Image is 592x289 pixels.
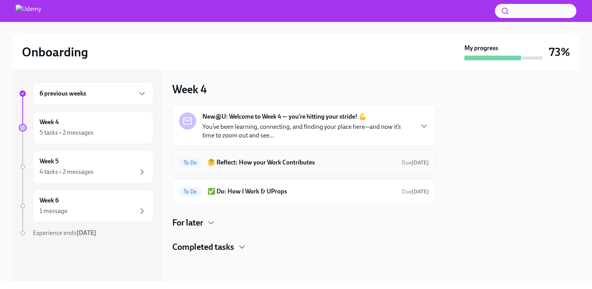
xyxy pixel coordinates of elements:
[19,150,153,183] a: Week 54 tasks • 2 messages
[33,229,96,237] span: Experience ends
[402,188,429,195] span: Due
[179,185,429,198] a: To Do✅ Do: How I Work & UPropsDue[DATE]
[202,123,413,140] p: You’ve been learning, connecting, and finding your place here—and now it’s time to zoom out and s...
[208,187,395,196] h6: ✅ Do: How I Work & UProps
[172,217,203,229] h4: For later
[172,241,435,253] div: Completed tasks
[179,189,201,195] span: To Do
[172,82,207,96] h3: Week 4
[202,112,366,121] strong: New@U: Welcome to Week 4 — you’re hitting your stride! 💪
[19,111,153,144] a: Week 45 tasks • 2 messages
[402,159,429,166] span: September 20th, 2025 09:00
[412,159,429,166] strong: [DATE]
[412,188,429,195] strong: [DATE]
[208,158,395,167] h6: 🤔 Reflect: How your Work Contributes
[172,217,435,229] div: For later
[179,156,429,169] a: To Do🤔 Reflect: How your Work ContributesDue[DATE]
[22,44,88,60] h2: Onboarding
[172,241,234,253] h4: Completed tasks
[40,89,86,98] h6: 6 previous weeks
[40,157,59,166] h6: Week 5
[19,190,153,222] a: Week 61 message
[549,45,570,59] h3: 73%
[402,188,429,195] span: September 20th, 2025 09:00
[40,207,67,215] div: 1 message
[40,168,94,176] div: 4 tasks • 2 messages
[76,229,96,237] strong: [DATE]
[179,160,201,166] span: To Do
[40,128,94,137] div: 5 tasks • 2 messages
[16,5,41,17] img: Udemy
[464,44,498,52] strong: My progress
[402,159,429,166] span: Due
[40,118,59,126] h6: Week 4
[40,196,59,205] h6: Week 6
[33,82,153,105] div: 6 previous weeks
